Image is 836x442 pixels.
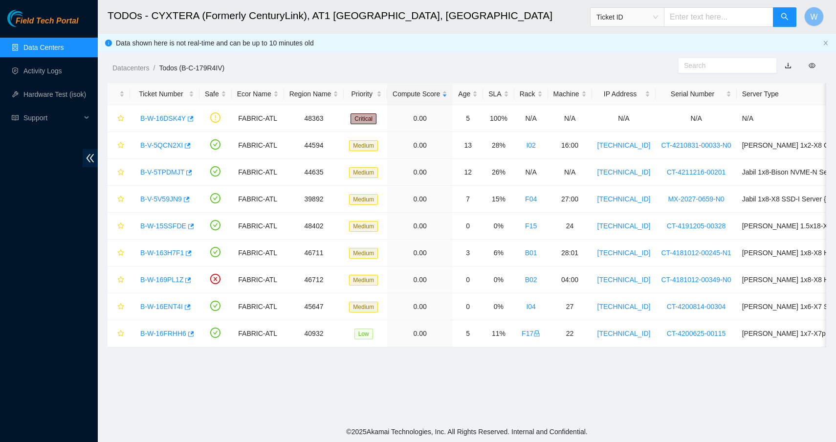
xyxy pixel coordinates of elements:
[153,64,155,72] span: /
[597,168,651,176] a: [TECHNICAL_ID]
[159,64,224,72] a: Todos (B-C-179R4IV)
[596,10,658,24] span: Ticket ID
[284,159,344,186] td: 44635
[113,326,125,341] button: star
[232,320,284,347] td: FABRIC-ATL
[387,132,453,159] td: 0.00
[284,186,344,213] td: 39892
[210,193,220,203] span: check-circle
[117,330,124,338] span: star
[548,186,592,213] td: 27:00
[785,62,792,69] a: download
[23,108,81,128] span: Support
[210,112,220,123] span: exclamation-circle
[483,132,514,159] td: 28%
[777,58,799,73] button: download
[232,105,284,132] td: FABRIC-ATL
[349,275,378,286] span: Medium
[7,10,49,27] img: Akamai Technologies
[526,141,535,149] a: I02
[453,132,483,159] td: 13
[387,266,453,293] td: 0.00
[210,247,220,257] span: check-circle
[140,222,186,230] a: B-W-15SSFDE
[113,245,125,261] button: star
[804,7,824,26] button: W
[656,105,736,132] td: N/A
[387,293,453,320] td: 0.00
[117,276,124,284] span: star
[453,105,483,132] td: 5
[387,159,453,186] td: 0.00
[483,266,514,293] td: 0%
[483,105,514,132] td: 100%
[525,195,537,203] a: F04
[387,240,453,266] td: 0.00
[661,276,731,284] a: CT-4181012-00349-N0
[483,240,514,266] td: 6%
[117,222,124,230] span: star
[453,159,483,186] td: 12
[140,303,183,310] a: B-W-16ENT4I
[533,330,540,337] span: lock
[210,328,220,338] span: check-circle
[284,320,344,347] td: 40932
[232,213,284,240] td: FABRIC-ATL
[113,110,125,126] button: star
[387,213,453,240] td: 0.00
[140,114,186,122] a: B-W-16DSK4Y
[113,218,125,234] button: star
[773,7,796,27] button: search
[684,60,763,71] input: Search
[823,40,829,46] span: close
[12,114,19,121] span: read
[140,141,183,149] a: B-V-5QCN2XI
[349,221,378,232] span: Medium
[140,195,182,203] a: B-V-5V59JN9
[597,249,651,257] a: [TECHNICAL_ID]
[453,293,483,320] td: 0
[16,17,78,26] span: Field Tech Portal
[387,105,453,132] td: 0.00
[597,195,651,203] a: [TECHNICAL_ID]
[113,272,125,287] button: star
[232,293,284,320] td: FABRIC-ATL
[210,139,220,150] span: check-circle
[210,274,220,284] span: close-circle
[668,195,724,203] a: MX-2027-0659-N0
[232,159,284,186] td: FABRIC-ATL
[525,276,537,284] a: B02
[210,301,220,311] span: check-circle
[483,159,514,186] td: 26%
[113,191,125,207] button: star
[453,320,483,347] td: 5
[354,329,373,339] span: Low
[453,240,483,266] td: 3
[83,149,98,167] span: double-left
[140,330,186,337] a: B-W-16FRHH6
[514,159,548,186] td: N/A
[387,186,453,213] td: 0.00
[597,330,651,337] a: [TECHNICAL_ID]
[349,302,378,312] span: Medium
[117,169,124,177] span: star
[453,266,483,293] td: 0
[548,213,592,240] td: 24
[113,164,125,180] button: star
[548,266,592,293] td: 04:00
[548,132,592,159] td: 16:00
[809,62,815,69] span: eye
[284,132,344,159] td: 44594
[548,293,592,320] td: 27
[140,276,183,284] a: B-W-169PL1Z
[23,67,62,75] a: Activity Logs
[664,7,773,27] input: Enter text here...
[113,137,125,153] button: star
[548,105,592,132] td: N/A
[483,186,514,213] td: 15%
[117,142,124,150] span: star
[98,421,836,442] footer: © 2025 Akamai Technologies, Inc. All Rights Reserved. Internal and Confidential.
[117,303,124,311] span: star
[284,293,344,320] td: 45647
[23,90,86,98] a: Hardware Test (isok)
